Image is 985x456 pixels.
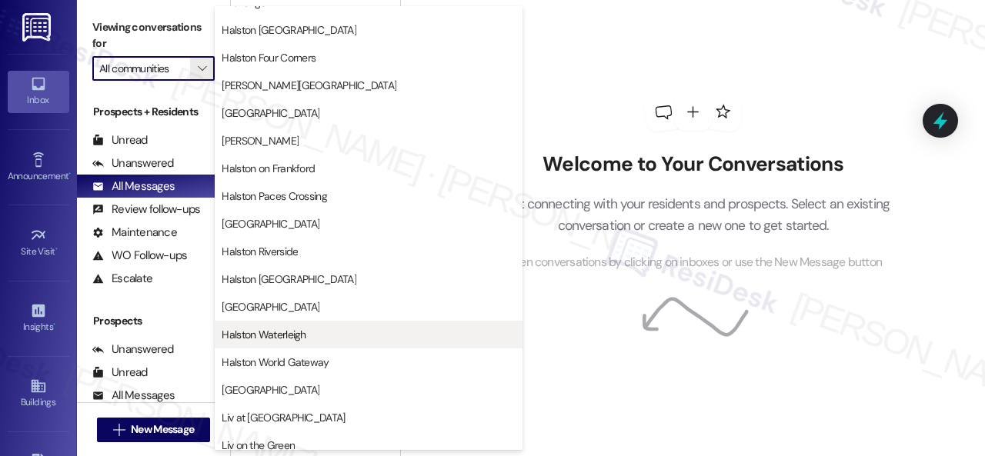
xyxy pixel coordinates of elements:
span: Halston Waterleigh [222,327,306,342]
a: Buildings [8,373,69,414]
span: [GEOGRAPHIC_DATA] [222,216,319,231]
a: Site Visit • [8,222,69,264]
div: Unanswered [92,341,174,358]
span: New Message [131,421,194,438]
div: Unread [92,132,148,148]
div: Unread [92,364,148,381]
span: [PERSON_NAME][GEOGRAPHIC_DATA] [222,78,396,93]
span: [GEOGRAPHIC_DATA] [222,299,319,315]
span: Halston Paces Crossing [222,188,327,204]
span: • [53,319,55,330]
span: Halston Four Corners [222,50,316,65]
div: WO Follow-ups [92,248,187,264]
div: Unanswered [92,155,174,171]
div: All Messages [92,178,175,195]
span: Halston Riverside [222,244,298,259]
span: Halston World Gateway [222,354,329,370]
span: [GEOGRAPHIC_DATA] [222,105,319,121]
div: All Messages [92,388,175,404]
span: Liv at [GEOGRAPHIC_DATA] [222,410,345,425]
span: • [55,244,58,255]
div: Maintenance [92,225,177,241]
p: Start connecting with your residents and prospects. Select an existing conversation or create a n... [473,193,913,237]
div: Escalate [92,271,152,287]
span: Halston on Frankford [222,161,315,176]
input: All communities [99,56,190,81]
h2: Welcome to Your Conversations [473,152,913,177]
button: New Message [97,418,211,442]
span: [PERSON_NAME] [222,133,299,148]
a: Insights • [8,298,69,339]
span: Halston [GEOGRAPHIC_DATA] [222,22,356,38]
i:  [198,62,206,75]
span: Liv on the Green [222,438,295,453]
span: Open conversations by clicking on inboxes or use the New Message button [504,253,882,272]
div: Prospects + Residents [77,104,230,120]
a: Inbox [8,71,69,112]
img: ResiDesk Logo [22,13,54,42]
label: Viewing conversations for [92,15,215,56]
div: Prospects [77,313,230,329]
div: Review follow-ups [92,201,200,218]
span: Halston [GEOGRAPHIC_DATA] [222,271,356,287]
i:  [113,424,125,436]
span: • [68,168,71,179]
span: [GEOGRAPHIC_DATA] [222,382,319,398]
